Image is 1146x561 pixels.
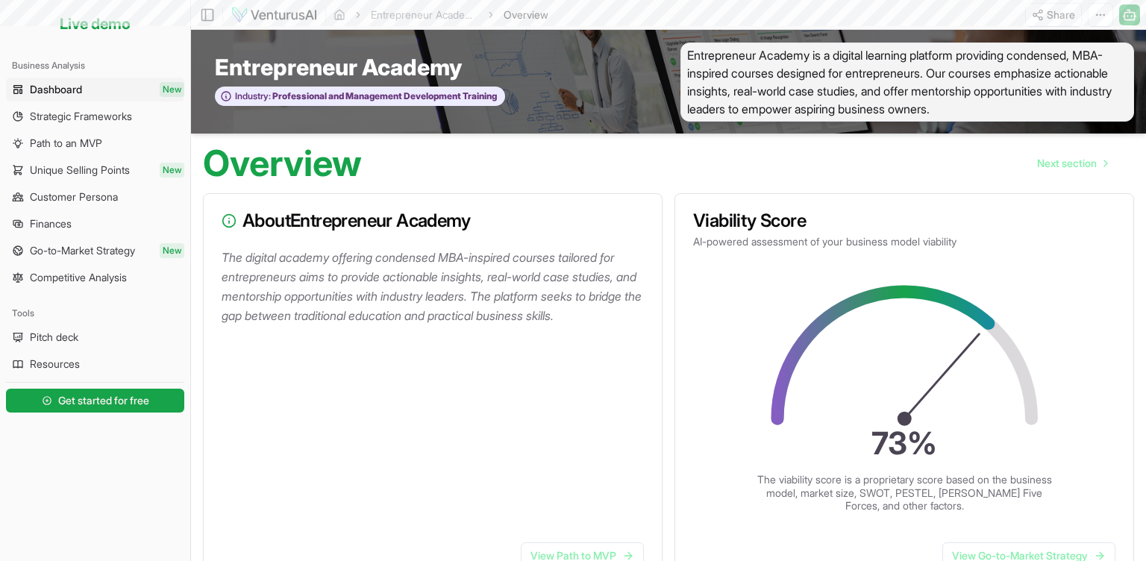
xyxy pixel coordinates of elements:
[160,82,184,97] span: New
[235,90,271,102] span: Industry:
[6,352,184,376] a: Resources
[6,389,184,413] button: Get started for free
[6,185,184,209] a: Customer Persona
[30,216,72,231] span: Finances
[30,136,102,151] span: Path to an MVP
[222,212,644,230] h3: About Entrepreneur Academy
[6,104,184,128] a: Strategic Frameworks
[30,357,80,372] span: Resources
[215,54,462,81] span: Entrepreneur Academy
[30,109,132,124] span: Strategic Frameworks
[215,87,505,107] button: Industry:Professional and Management Development Training
[30,189,118,204] span: Customer Persona
[6,301,184,325] div: Tools
[6,131,184,155] a: Path to an MVP
[1037,156,1097,171] span: Next section
[693,234,1115,249] p: AI-powered assessment of your business model viability
[693,212,1115,230] h3: Viability Score
[6,158,184,182] a: Unique Selling PointsNew
[6,78,184,101] a: DashboardNew
[160,163,184,178] span: New
[203,145,362,181] h1: Overview
[871,424,937,462] text: 73 %
[58,393,149,408] span: Get started for free
[30,270,127,285] span: Competitive Analysis
[271,90,497,102] span: Professional and Management Development Training
[6,325,184,349] a: Pitch deck
[1025,148,1119,178] a: Go to next page
[1025,148,1119,178] nav: pagination
[6,386,184,416] a: Get started for free
[755,473,1053,513] p: The viability score is a proprietary score based on the business model, market size, SWOT, PESTEL...
[680,43,1134,122] span: Entrepreneur Academy is a digital learning platform providing condensed, MBA-inspired courses des...
[160,243,184,258] span: New
[6,212,184,236] a: Finances
[30,243,135,258] span: Go-to-Market Strategy
[6,266,184,289] a: Competitive Analysis
[222,248,650,325] p: The digital academy offering condensed MBA-inspired courses tailored for entrepreneurs aims to pr...
[30,82,82,97] span: Dashboard
[30,163,130,178] span: Unique Selling Points
[6,239,184,263] a: Go-to-Market StrategyNew
[6,54,184,78] div: Business Analysis
[30,330,78,345] span: Pitch deck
